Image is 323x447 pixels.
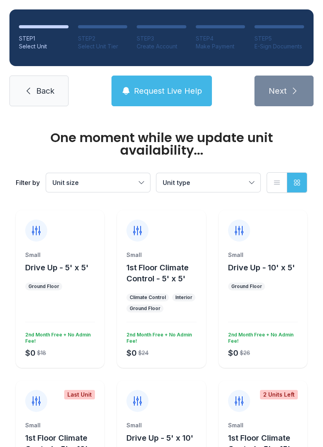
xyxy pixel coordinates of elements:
div: E-Sign Documents [254,42,304,50]
button: Drive Up - 5' x 10' [126,432,193,443]
span: Next [269,85,287,96]
div: $18 [37,349,46,357]
div: STEP 5 [254,35,304,42]
div: Make Payment [196,42,245,50]
div: $24 [138,349,149,357]
div: Create Account [137,42,186,50]
button: Drive Up - 10' x 5' [228,262,295,273]
span: Back [36,85,54,96]
div: $0 [25,347,35,358]
div: STEP 1 [19,35,69,42]
div: Climate Control [130,294,166,301]
div: Ground Floor [231,283,262,290]
div: Interior [175,294,192,301]
div: $26 [240,349,250,357]
button: Unit type [156,173,260,192]
div: Last Unit [64,390,95,399]
span: Unit type [163,179,190,187]
div: One moment while we update unit availability... [16,131,307,157]
div: $0 [228,347,238,358]
button: Drive Up - 5' x 5' [25,262,89,273]
span: Unit size [52,179,79,187]
div: 2nd Month Free + No Admin Fee! [22,329,95,344]
div: Small [25,421,95,429]
div: STEP 4 [196,35,245,42]
div: Filter by [16,178,40,187]
span: Request Live Help [134,85,202,96]
span: Drive Up - 5' x 10' [126,433,193,443]
span: Drive Up - 10' x 5' [228,263,295,272]
button: 1st Floor Climate Control - 5' x 5' [126,262,202,284]
div: 2nd Month Free + No Admin Fee! [225,329,298,344]
div: Small [126,251,196,259]
div: Ground Floor [28,283,59,290]
span: 1st Floor Climate Control - 5' x 5' [126,263,189,283]
div: STEP 3 [137,35,186,42]
div: Small [25,251,95,259]
div: Small [126,421,196,429]
div: Ground Floor [130,305,160,312]
div: Small [228,251,298,259]
div: Select Unit [19,42,69,50]
div: 2nd Month Free + No Admin Fee! [123,329,196,344]
div: $0 [126,347,137,358]
div: STEP 2 [78,35,128,42]
div: 2 Units Left [260,390,298,399]
button: Unit size [46,173,150,192]
div: Small [228,421,298,429]
span: Drive Up - 5' x 5' [25,263,89,272]
div: Select Unit Tier [78,42,128,50]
